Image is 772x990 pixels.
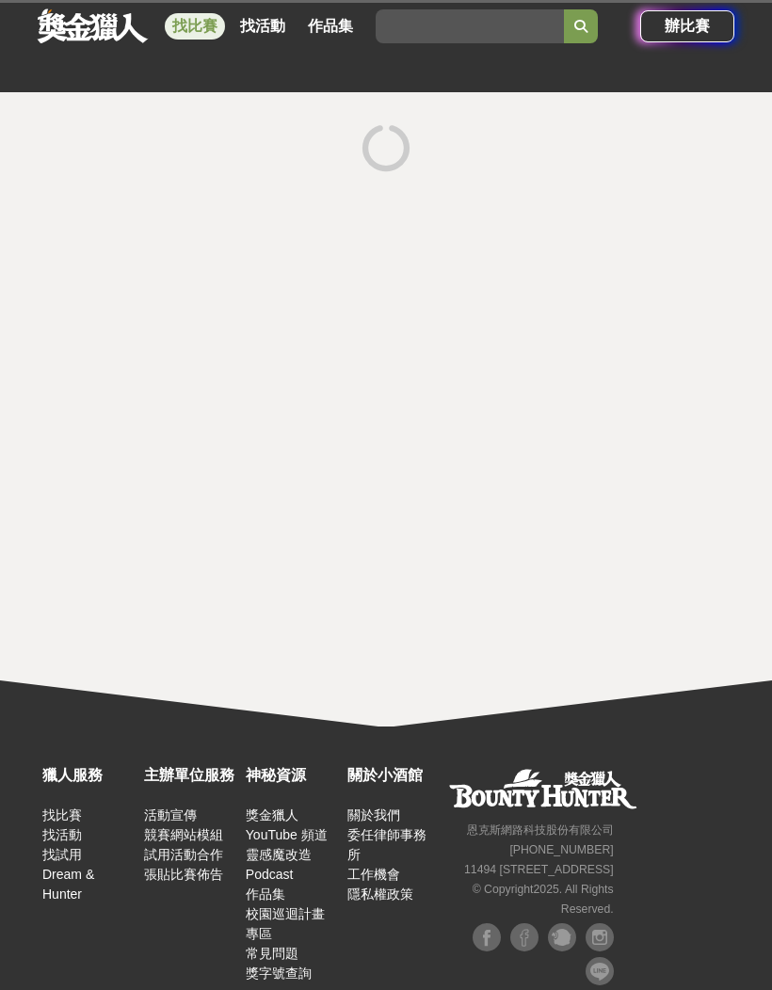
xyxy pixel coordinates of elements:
a: 獎金獵人 YouTube 頻道 [246,807,328,842]
a: 校園巡迴計畫專區 [246,906,325,941]
a: 活動宣傳 [144,807,197,822]
small: [PHONE_NUMBER] [509,843,613,856]
a: 作品集 [300,13,361,40]
img: Facebook [510,923,539,951]
img: LINE [586,957,614,985]
a: 找活動 [42,827,82,842]
div: 主辦單位服務 [144,764,236,787]
a: 競賽網站模組 [144,827,223,842]
a: 靈感魔改造 Podcast [246,847,312,882]
img: Plurk [548,923,576,951]
img: Instagram [586,923,614,951]
a: 找比賽 [42,807,82,822]
a: 張貼比賽佈告 [144,867,223,882]
a: 試用活動合作 [144,847,223,862]
a: 常見問題 [246,946,298,961]
a: 關於我們 [347,807,400,822]
a: 找比賽 [165,13,225,40]
div: 關於小酒館 [347,764,440,787]
a: 辦比賽 [640,10,734,42]
a: 工作機會 [347,867,400,882]
a: 作品集 [246,886,285,902]
div: 獵人服務 [42,764,135,787]
a: Dream & Hunter [42,867,94,902]
a: 隱私權政策 [347,886,413,902]
small: 恩克斯網路科技股份有限公司 [467,823,614,837]
div: 神秘資源 [246,764,338,787]
small: 11494 [STREET_ADDRESS] [464,863,614,876]
a: 找試用 [42,847,82,862]
a: 委任律師事務所 [347,827,426,862]
small: © Copyright 2025 . All Rights Reserved. [473,883,614,916]
a: 獎字號查詢 [246,966,312,981]
img: Facebook [473,923,501,951]
a: 找活動 [233,13,293,40]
